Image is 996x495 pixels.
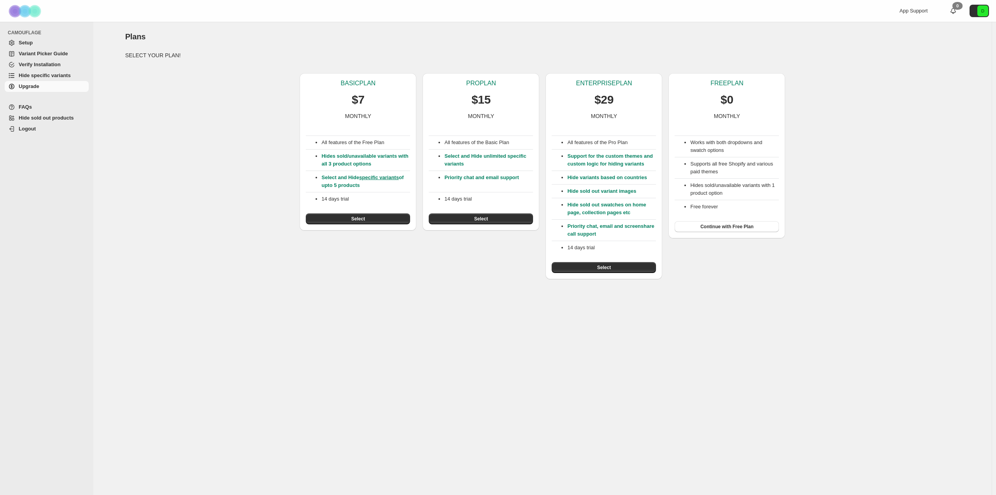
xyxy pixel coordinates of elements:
p: $0 [721,92,733,107]
p: 14 days trial [567,244,656,252]
span: Setup [19,40,33,46]
p: FREE PLAN [710,79,743,87]
button: Select [552,262,656,273]
p: Hides sold/unavailable variants with all 3 product options [321,152,410,168]
span: Upgrade [19,83,39,89]
li: Supports all free Shopify and various paid themes [690,160,779,176]
button: Select [429,213,533,224]
span: CAMOUFLAGE [8,30,89,36]
a: Setup [5,37,89,48]
a: 0 [949,7,957,15]
a: specific variants [359,174,399,180]
span: Select [474,216,488,222]
p: All features of the Basic Plan [444,139,533,146]
li: Works with both dropdowns and swatch options [690,139,779,154]
p: All features of the Free Plan [321,139,410,146]
p: Priority chat, email and screenshare call support [567,222,656,238]
p: PRO PLAN [466,79,496,87]
span: Select [351,216,365,222]
p: BASIC PLAN [341,79,376,87]
p: Hide sold out variant images [567,187,656,195]
p: Priority chat and email support [444,174,533,189]
p: Select and Hide of upto 5 products [321,174,410,189]
span: App Support [900,8,928,14]
span: FAQs [19,104,32,110]
p: ENTERPRISE PLAN [576,79,632,87]
text: D [981,9,984,13]
button: Avatar with initials D [970,5,989,17]
li: Hides sold/unavailable variants with 1 product option [690,181,779,197]
span: Hide specific variants [19,72,71,78]
button: Select [306,213,410,224]
button: Continue with Free Plan [675,221,779,232]
a: Logout [5,123,89,134]
p: 14 days trial [321,195,410,203]
p: $15 [472,92,491,107]
li: Free forever [690,203,779,211]
span: Continue with Free Plan [700,224,754,230]
p: SELECT YOUR PLAN! [125,51,960,59]
p: $7 [352,92,365,107]
p: MONTHLY [345,112,371,120]
span: Select [597,264,611,271]
img: Camouflage [6,0,45,22]
p: MONTHLY [714,112,740,120]
p: 14 days trial [444,195,533,203]
span: Avatar with initials D [977,5,988,16]
p: Support for the custom themes and custom logic for hiding variants [567,152,656,168]
a: Upgrade [5,81,89,92]
div: 0 [952,2,963,10]
span: Hide sold out products [19,115,74,121]
a: FAQs [5,102,89,113]
p: $29 [594,92,614,107]
span: Verify Installation [19,62,61,67]
p: Hide variants based on countries [567,174,656,181]
p: Hide sold out swatches on home page, collection pages etc [567,201,656,217]
p: MONTHLY [468,112,494,120]
p: MONTHLY [591,112,617,120]
p: Select and Hide unlimited specific variants [444,152,533,168]
span: Logout [19,126,36,132]
span: Variant Picker Guide [19,51,68,56]
a: Verify Installation [5,59,89,70]
a: Variant Picker Guide [5,48,89,59]
a: Hide specific variants [5,70,89,81]
p: All features of the Pro Plan [567,139,656,146]
span: Plans [125,32,146,41]
a: Hide sold out products [5,113,89,123]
